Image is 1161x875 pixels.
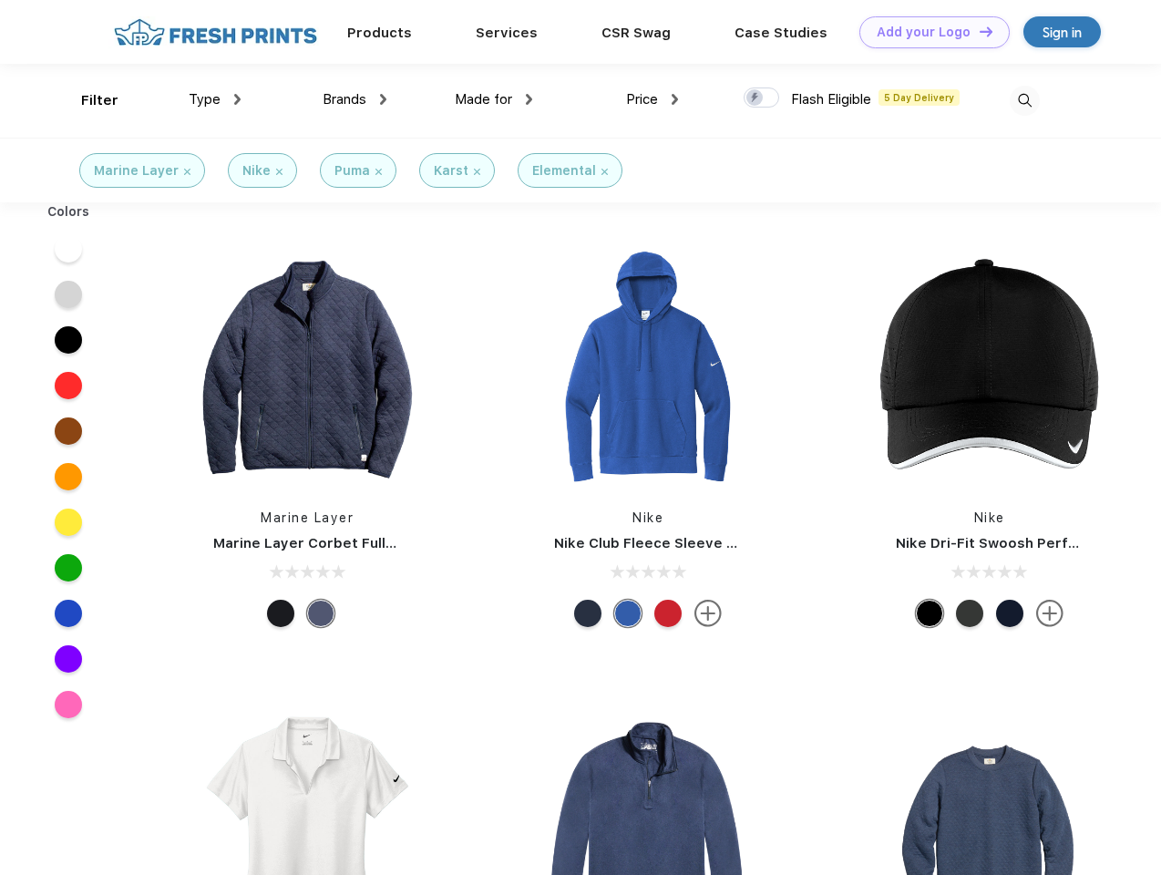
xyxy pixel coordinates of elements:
[980,26,992,36] img: DT
[601,169,608,175] img: filter_cancel.svg
[242,161,271,180] div: Nike
[184,169,190,175] img: filter_cancel.svg
[868,248,1111,490] img: func=resize&h=266
[334,161,370,180] div: Puma
[791,91,871,108] span: Flash Eligible
[1010,86,1040,116] img: desktop_search.svg
[234,94,241,105] img: dropdown.png
[614,600,642,627] div: Game Royal
[455,91,512,108] span: Made for
[996,600,1023,627] div: Navy
[213,535,466,551] a: Marine Layer Corbet Full-Zip Jacket
[375,169,382,175] img: filter_cancel.svg
[189,91,221,108] span: Type
[916,600,943,627] div: Black
[574,600,601,627] div: Midnight Navy
[694,600,722,627] img: more.svg
[81,90,118,111] div: Filter
[877,25,971,40] div: Add your Logo
[896,535,1147,551] a: Nike Dri-Fit Swoosh Perforated Cap
[956,600,983,627] div: Anthracite
[34,202,104,221] div: Colors
[632,510,663,525] a: Nike
[186,248,428,490] img: func=resize&h=266
[654,600,682,627] div: University Red
[527,248,769,490] img: func=resize&h=266
[974,510,1005,525] a: Nike
[601,25,671,41] a: CSR Swag
[1036,600,1063,627] img: more.svg
[554,535,896,551] a: Nike Club Fleece Sleeve Swoosh Pullover Hoodie
[347,25,412,41] a: Products
[267,600,294,627] div: Black
[526,94,532,105] img: dropdown.png
[476,25,538,41] a: Services
[380,94,386,105] img: dropdown.png
[532,161,596,180] div: Elemental
[1043,22,1082,43] div: Sign in
[474,169,480,175] img: filter_cancel.svg
[672,94,678,105] img: dropdown.png
[323,91,366,108] span: Brands
[276,169,283,175] img: filter_cancel.svg
[1023,16,1101,47] a: Sign in
[94,161,179,180] div: Marine Layer
[878,89,960,106] span: 5 Day Delivery
[626,91,658,108] span: Price
[434,161,468,180] div: Karst
[108,16,323,48] img: fo%20logo%202.webp
[307,600,334,627] div: Navy
[261,510,354,525] a: Marine Layer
